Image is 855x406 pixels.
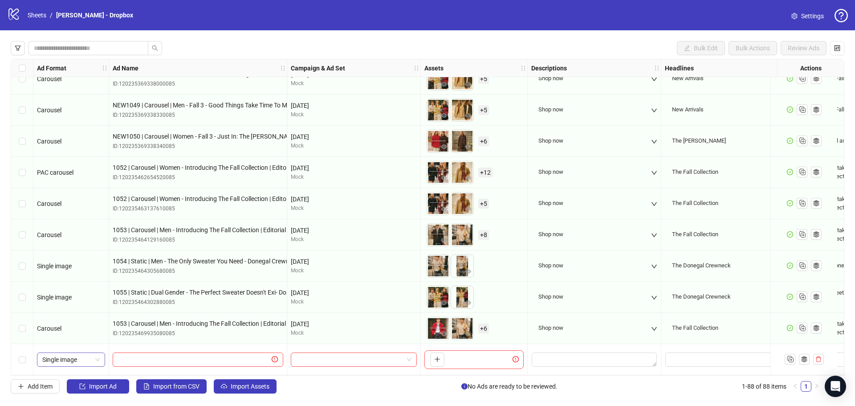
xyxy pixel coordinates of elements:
[280,65,286,71] span: holder
[801,11,824,21] span: Settings
[538,262,563,270] div: Shop now
[11,59,33,77] div: Select all rows
[811,381,822,392] li: Next Page
[11,188,33,219] div: Select row 83
[787,138,793,144] span: check-circle
[439,298,449,308] button: Preview
[538,74,563,82] div: Shop now
[651,107,657,114] span: down
[37,63,66,73] strong: Ad Format
[451,161,473,184] img: Asset 2
[291,226,417,235] div: [DATE]
[538,137,563,145] div: Shop now
[37,325,61,332] span: Carousel
[478,199,489,209] span: + 5
[413,65,419,71] span: holder
[463,267,473,277] button: Preview
[427,255,449,277] img: Asset 1
[439,235,449,246] button: Preview
[531,352,657,367] div: Edit values
[665,63,694,73] strong: Headlines
[441,112,447,119] span: eye
[787,200,793,206] span: check-circle
[787,325,793,331] span: check-circle
[651,295,657,301] span: down
[113,163,283,172] span: 1052 | Carousel | Women - Introducing The Fall Collection | Editorial - Outside | Text Overlay | ...
[106,59,109,77] div: Resize Ad Format column
[439,204,449,215] button: Preview
[113,131,283,141] span: NEW1050 | Carousel | Women - Fall 3 - Just In: The [PERSON_NAME] | Editorial - Outside | Text Ove...
[291,257,417,267] div: [DATE]
[37,262,72,270] span: Single image
[441,237,447,243] span: eye
[801,381,811,392] li: 1
[11,313,33,344] div: Select row 87
[463,204,473,215] button: Preview
[67,379,129,394] button: Import Ad
[18,383,24,390] span: plus
[461,383,468,390] span: info-circle
[800,63,822,73] strong: Actions
[441,81,447,87] span: eye
[465,144,471,150] span: eye
[813,75,819,82] svg: ad template
[286,65,292,71] span: holder
[465,268,471,275] span: eye
[672,106,704,114] div: New Arrivals
[113,80,283,88] div: ID: 120235369338000085
[291,329,417,337] div: Mock
[813,107,819,113] svg: ad template
[478,74,489,84] span: + 5
[790,381,801,392] button: left
[672,324,718,332] div: The Fall Collection
[781,41,826,55] button: Review Ads
[830,41,844,55] button: Configure table settings
[37,294,72,301] span: Single image
[835,9,848,22] span: question-circle
[677,41,725,55] button: Bulk Edit
[672,293,731,301] div: The Donegal Crewneck
[461,381,558,391] span: No Ads are ready to be reviewed.
[651,201,657,207] span: down
[26,10,48,20] a: Sheets
[37,231,61,238] span: Carousel
[478,230,489,240] span: + 8
[113,205,283,213] div: ID: 120235463137610085
[813,325,819,331] svg: ad template
[798,323,806,332] svg: Duplicate
[801,356,807,362] svg: ad template
[272,356,278,362] span: exclamation-circle
[465,331,471,337] span: eye
[538,199,563,207] div: Shop now
[11,94,33,126] div: Select row 80
[672,137,726,145] div: The [PERSON_NAME]
[153,383,199,390] span: Import from CSV
[813,169,819,175] svg: ad template
[152,45,158,51] span: search
[834,45,840,51] span: control
[143,383,150,390] span: file-excel
[538,106,563,114] div: Shop now
[427,130,449,152] img: Asset 1
[291,204,417,213] div: Mock
[798,198,806,207] svg: Duplicate
[79,383,85,390] span: import
[441,206,447,212] span: eye
[463,142,473,152] button: Preview
[427,286,449,308] img: Asset 1
[37,138,61,145] span: Carousel
[814,383,819,389] span: right
[672,168,718,176] div: The Fall Collection
[651,139,657,145] span: down
[520,65,526,71] span: holder
[463,173,473,184] button: Preview
[787,107,793,113] span: check-circle
[291,319,417,329] div: [DATE]
[37,169,73,176] span: PAC carousel
[787,169,793,175] span: check-circle
[434,356,440,362] span: plus
[651,76,657,82] span: down
[465,175,471,181] span: eye
[113,287,283,297] span: 1055 | Static | Dual Gender - The Perfect Sweater Doesn't Exi- Donegal Crewneck Sweater | Editori...
[113,194,283,204] span: 1052 | Carousel | Women - Introducing The Fall Collection | Editorial - Outside | Text Overlay | ...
